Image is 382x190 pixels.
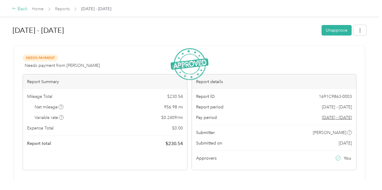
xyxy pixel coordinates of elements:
span: Expense Total [27,125,54,131]
span: You [344,155,351,161]
span: 1691C9863-0003 [319,93,352,100]
span: Report total [27,140,51,147]
a: Home [32,6,44,11]
button: Unapprove [322,25,352,36]
span: Submitted on [196,140,222,146]
span: Go to pay period [322,114,352,121]
h1: Sep 1 - 30, 2025 [13,23,317,38]
span: Variable rate [35,114,64,121]
span: Approvers [196,155,217,161]
span: $ 0.2409 / mi [161,114,183,121]
span: Submitter [196,129,215,136]
span: Pay period [196,114,217,121]
span: [PERSON_NAME] [313,129,346,136]
span: [DATE] - [DATE] [81,6,111,12]
span: Net mileage [35,104,64,110]
img: ApprovedStamp [171,48,208,80]
span: Report period [196,104,223,110]
span: Needs Payment [23,55,58,61]
span: [DATE] [339,140,352,146]
a: Reports [55,6,70,11]
span: $ 230.54 [165,140,183,147]
div: Report Summary [23,74,187,89]
span: $ 0.00 [172,125,183,131]
span: [DATE] - [DATE] [322,104,352,110]
div: Report details [192,74,356,89]
span: Mileage Total [27,93,52,100]
span: Report ID [196,93,215,100]
span: Needs payment from [PERSON_NAME] [25,62,100,69]
div: Back [12,5,28,13]
span: 956.98 mi [164,104,183,110]
iframe: Everlance-gr Chat Button Frame [348,156,382,190]
span: $ 230.54 [167,93,183,100]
